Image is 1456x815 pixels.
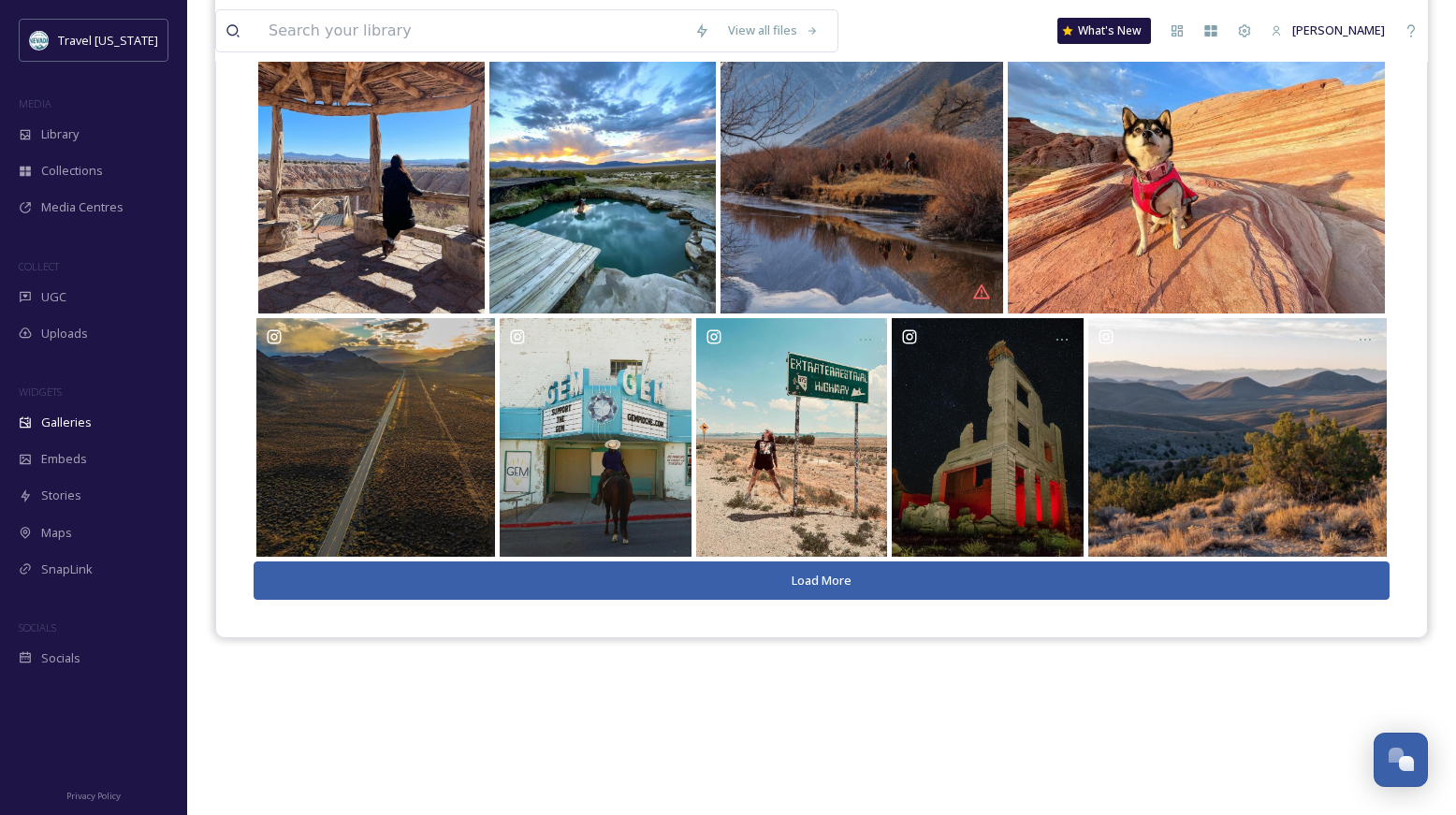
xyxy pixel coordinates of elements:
[1292,22,1385,38] span: [PERSON_NAME]
[693,318,889,558] a: Beam me up…I’m out 👽🛸 . . . . . . #extraterrestrialhighway #alien #aliens #nevada #ruralnevada #t...
[41,487,81,504] span: Stories
[254,318,498,558] a: Going wherever it leads. #nevada #renotahoe #renonevada #reno
[19,620,56,634] span: SOCIALS
[58,32,158,49] span: Travel [US_STATE]
[719,12,828,49] a: View all files
[41,414,92,431] span: Galleries
[41,125,79,143] span: Library
[41,649,80,667] span: Socials
[1261,12,1394,49] a: [PERSON_NAME]
[718,30,1005,313] a: Wrangling. #cowboy #nevada #rancher #renotahoe
[254,561,1390,600] button: Load More
[1006,30,1388,313] a: Exploring the Valley of Fire at 5am. Bucket list item ✅ I highly recommend going on vacation with...
[1374,733,1428,787] button: Open Chat
[487,30,718,313] a: …Solo travel isn’t just about the places you visit; it’s about the person you become along the wa...
[19,259,59,273] span: COLLECT
[1085,318,1389,558] a: Fencemaker, Stillwater Range, Pershing County . . . . #pershingcounty #stillwaters #stillwaterran...
[19,96,51,110] span: MEDIA
[890,318,1086,558] a: Rhyolite, Nevada. Additional fill and red lighting courtesy of j.marie_nightphotography #goldfiel...
[41,325,88,342] span: Uploads
[19,385,62,399] span: WIDGETS
[41,198,124,216] span: Media Centres
[259,10,685,51] input: Search your library
[498,318,693,558] a: Pioche’s historic Gem Theater was almost lost to time and bad weather but a passionate group of p...
[30,31,49,50] img: download.jpeg
[66,783,121,806] a: Privacy Policy
[41,288,66,306] span: UGC
[41,560,93,578] span: SnapLink
[41,450,87,468] span: Embeds
[41,524,72,542] span: Maps
[1057,18,1151,44] a: What's New
[41,162,103,180] span: Collections
[66,790,121,802] span: Privacy Policy
[255,30,487,313] a: Some journeys just stick with you and every time you think of them it fills your soul. Here’s to ...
